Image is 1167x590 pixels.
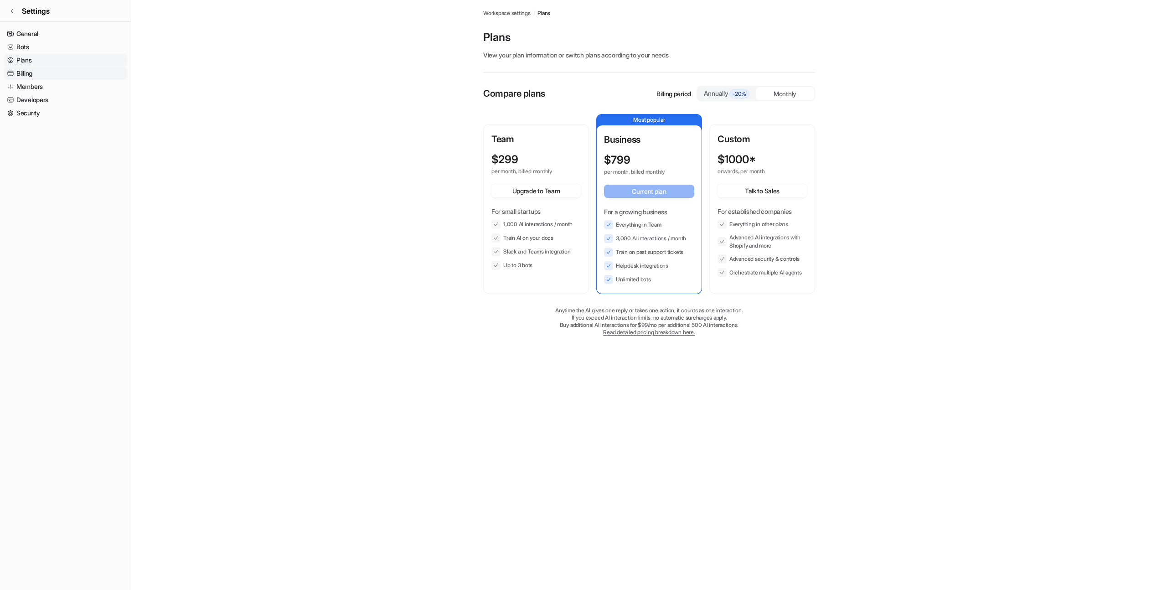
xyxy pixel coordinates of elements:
[718,132,807,146] p: Custom
[533,9,535,17] span: /
[701,88,752,98] div: Annually
[604,168,678,176] p: per month, billed monthly
[604,234,694,243] li: 3,000 AI interactions / month
[491,247,581,256] li: Slack and Teams integration
[491,132,581,146] p: Team
[756,87,814,100] div: Monthly
[491,184,581,197] button: Upgrade to Team
[483,314,815,321] p: If you exceed AI interaction limits, no automatic surcharges apply.
[597,114,702,125] p: Most popular
[491,261,581,270] li: Up to 3 bots
[4,27,127,40] a: General
[718,153,756,166] p: $ 1000*
[604,248,694,257] li: Train on past support tickets
[491,168,564,175] p: per month, billed monthly
[483,50,815,60] p: View your plan information or switch plans according to your needs
[718,207,807,216] p: For established companies
[604,275,694,284] li: Unlimited bots
[718,220,807,229] li: Everything in other plans
[483,307,815,314] p: Anytime the AI gives one reply or takes one action, it counts as one interaction.
[604,207,694,217] p: For a growing business
[4,107,127,119] a: Security
[491,207,581,216] p: For small startups
[491,220,581,229] li: 1,000 AI interactions / month
[718,254,807,264] li: Advanced security & controls
[483,9,531,17] a: Workspace settings
[4,80,127,93] a: Members
[604,133,694,146] p: Business
[483,30,815,45] p: Plans
[718,168,790,175] p: onwards, per month
[4,93,127,106] a: Developers
[604,185,694,198] button: Current plan
[718,268,807,277] li: Orchestrate multiple AI agents
[537,9,550,17] a: Plans
[4,41,127,53] a: Bots
[604,220,694,229] li: Everything in Team
[729,89,749,98] span: -20%
[604,261,694,270] li: Helpdesk integrations
[483,87,545,100] p: Compare plans
[483,321,815,329] p: Buy additional AI interactions for $99/mo per additional 500 AI interactions.
[491,153,518,166] p: $ 299
[22,5,50,16] span: Settings
[603,329,695,336] a: Read detailed pricing breakdown here.
[4,54,127,67] a: Plans
[718,184,807,197] button: Talk to Sales
[491,233,581,243] li: Train AI on your docs
[604,154,630,166] p: $ 799
[656,89,691,98] p: Billing period
[718,233,807,250] li: Advanced AI integrations with Shopify and more
[4,67,127,80] a: Billing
